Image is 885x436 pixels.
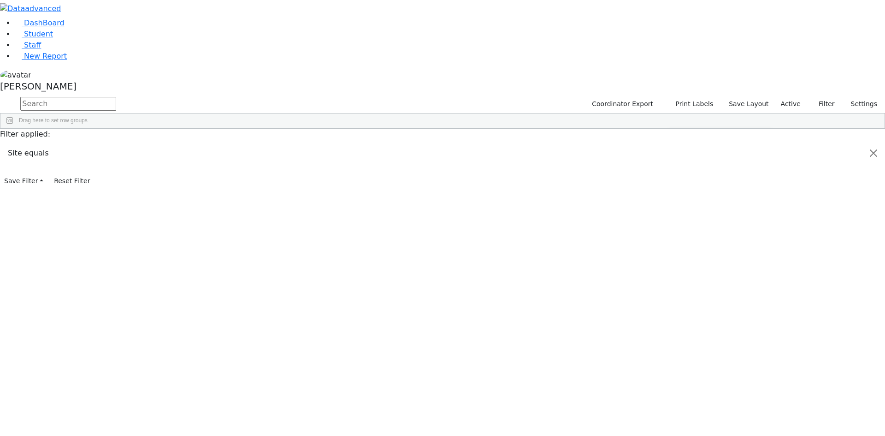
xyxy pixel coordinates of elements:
button: Reset Filter [50,174,94,188]
button: Coordinator Export [586,97,657,111]
a: New Report [15,52,67,60]
span: New Report [24,52,67,60]
button: Save Layout [725,97,773,111]
span: Student [24,30,53,38]
a: DashBoard [15,18,65,27]
button: Filter [807,97,839,111]
span: Drag here to set row groups [19,117,88,124]
a: Student [15,30,53,38]
label: Active [777,97,805,111]
button: Close [862,140,885,166]
span: DashBoard [24,18,65,27]
a: Staff [15,41,41,49]
span: Staff [24,41,41,49]
button: Print Labels [665,97,717,111]
input: Search [20,97,116,111]
button: Settings [839,97,881,111]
